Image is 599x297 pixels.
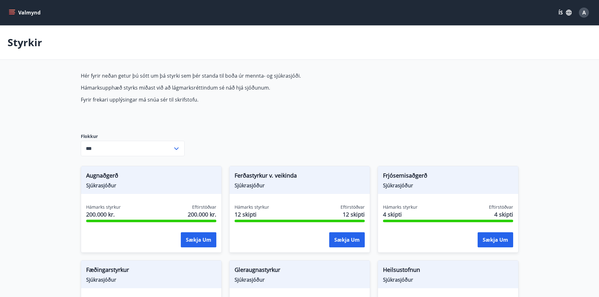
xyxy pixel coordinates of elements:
[188,210,216,218] span: 200.000 kr.
[478,232,513,247] button: Sækja um
[383,182,513,189] span: Sjúkrasjóður
[489,204,513,210] span: Eftirstöðvar
[181,232,216,247] button: Sækja um
[81,84,378,91] p: Hámarksupphæð styrks miðast við að lágmarksréttindum sé náð hjá sjóðunum.
[555,7,575,18] button: ÍS
[8,7,43,18] button: menu
[81,96,378,103] p: Fyrir frekari upplýsingar má snúa sér til skrifstofu.
[235,171,365,182] span: Ferðastyrkur v. veikinda
[235,182,365,189] span: Sjúkrasjóður
[329,232,365,247] button: Sækja um
[494,210,513,218] span: 4 skipti
[235,204,269,210] span: Hámarks styrkur
[192,204,216,210] span: Eftirstöðvar
[576,5,591,20] button: A
[81,133,185,140] label: Flokkur
[86,266,216,276] span: Fæðingarstyrkur
[86,171,216,182] span: Augnaðgerð
[235,276,365,283] span: Sjúkrasjóður
[235,266,365,276] span: Gleraugnastyrkur
[383,276,513,283] span: Sjúkrasjóður
[383,266,513,276] span: Heilsustofnun
[383,171,513,182] span: Frjósemisaðgerð
[582,9,586,16] span: A
[383,204,418,210] span: Hámarks styrkur
[86,182,216,189] span: Sjúkrasjóður
[81,72,378,79] p: Hér fyrir neðan getur þú sótt um þá styrki sem þér standa til boða úr mennta- og sjúkrasjóði.
[86,276,216,283] span: Sjúkrasjóður
[86,210,121,218] span: 200.000 kr.
[8,36,42,49] p: Styrkir
[235,210,269,218] span: 12 skipti
[86,204,121,210] span: Hámarks styrkur
[343,210,365,218] span: 12 skipti
[341,204,365,210] span: Eftirstöðvar
[383,210,418,218] span: 4 skipti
